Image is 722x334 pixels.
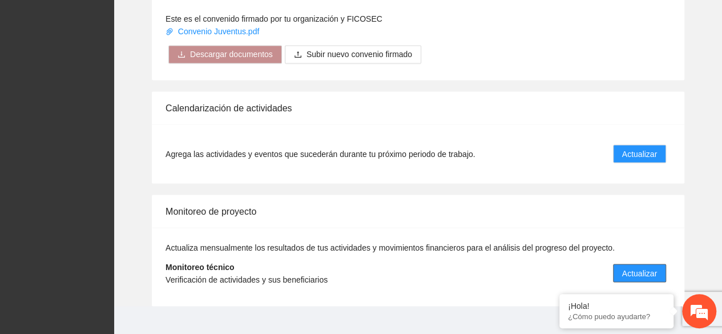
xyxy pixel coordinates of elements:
[166,243,615,252] span: Actualiza mensualmente los resultados de tus actividades y movimientos financieros para el anális...
[190,48,273,61] span: Descargar documentos
[613,264,666,282] button: Actualizar
[285,45,421,63] button: uploadSubir nuevo convenio firmado
[166,195,671,227] div: Monitoreo de proyecto
[166,91,671,124] div: Calendarización de actividades
[66,105,158,220] span: Estamos en línea.
[285,50,421,59] span: uploadSubir nuevo convenio firmado
[568,301,665,311] div: ¡Hola!
[166,14,382,23] span: Este es el convenido firmado por tu organización y FICOSEC
[166,262,235,271] strong: Monitoreo técnico
[294,50,302,59] span: upload
[622,267,657,279] span: Actualizar
[622,147,657,160] span: Actualizar
[168,45,282,63] button: downloadDescargar documentos
[166,147,475,160] span: Agrega las actividades y eventos que sucederán durante tu próximo periodo de trabajo.
[166,275,328,284] span: Verificación de actividades y sus beneficiarios
[166,27,261,36] a: Convenio Juventus.pdf
[166,27,174,35] span: paper-clip
[187,6,215,33] div: Minimizar ventana de chat en vivo
[568,312,665,321] p: ¿Cómo puedo ayudarte?
[59,58,192,73] div: Chatee con nosotros ahora
[613,144,666,163] button: Actualizar
[178,50,185,59] span: download
[306,48,412,61] span: Subir nuevo convenio firmado
[6,217,217,257] textarea: Escriba su mensaje y pulse “Intro”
